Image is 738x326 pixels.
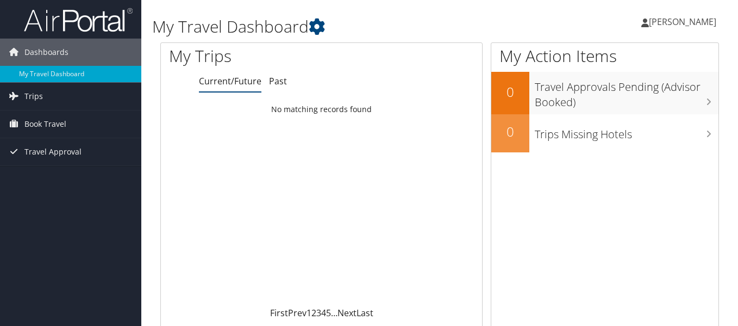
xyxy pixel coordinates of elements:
[337,307,357,319] a: Next
[331,307,337,319] span: …
[491,45,718,67] h1: My Action Items
[641,5,727,38] a: [PERSON_NAME]
[491,72,718,114] a: 0Travel Approvals Pending (Advisor Booked)
[307,307,311,319] a: 1
[24,7,133,33] img: airportal-logo.png
[649,16,716,28] span: [PERSON_NAME]
[269,75,287,87] a: Past
[491,83,529,101] h2: 0
[270,307,288,319] a: First
[169,45,340,67] h1: My Trips
[311,307,316,319] a: 2
[321,307,326,319] a: 4
[535,74,718,110] h3: Travel Approvals Pending (Advisor Booked)
[357,307,373,319] a: Last
[199,75,261,87] a: Current/Future
[326,307,331,319] a: 5
[24,138,82,165] span: Travel Approval
[24,110,66,138] span: Book Travel
[24,83,43,110] span: Trips
[491,122,529,141] h2: 0
[161,100,482,119] td: No matching records found
[24,39,68,66] span: Dashboards
[535,121,718,142] h3: Trips Missing Hotels
[152,15,535,38] h1: My Travel Dashboard
[491,114,718,152] a: 0Trips Missing Hotels
[316,307,321,319] a: 3
[288,307,307,319] a: Prev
